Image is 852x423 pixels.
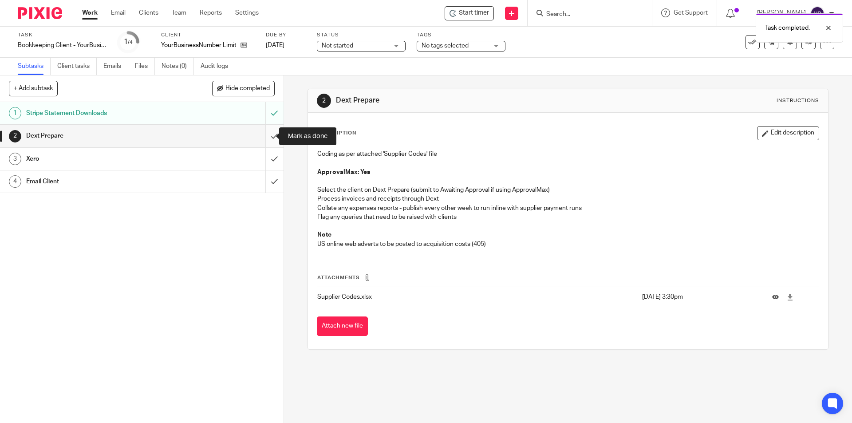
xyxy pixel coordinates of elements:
p: [DATE] 3:30pm [642,293,759,301]
h1: Stripe Statement Downloads [26,107,180,120]
label: Status [317,32,406,39]
p: Description [317,130,356,137]
span: No tags selected [422,43,469,49]
a: Files [135,58,155,75]
span: Not started [322,43,353,49]
p: Select the client on Dext Prepare (submit to Awaiting Approval if using ApprovalMax) [317,186,818,194]
h1: Dext Prepare [336,96,587,105]
h1: Email Client [26,175,180,188]
strong: ApprovalMax: Yes [317,169,370,175]
strong: Note [317,232,331,238]
p: Process invoices and receipts through Dext [317,194,818,203]
div: 1 [124,37,133,47]
label: Due by [266,32,306,39]
div: YourBusinessNumber Limited - Bookkeeping Client - YourBusinessNumber [445,6,494,20]
button: + Add subtask [9,81,58,96]
span: Attachments [317,275,360,280]
span: Hide completed [225,85,270,92]
div: Bookkeeping Client - YourBusinessNumber [18,41,106,50]
div: 2 [9,130,21,142]
p: Task completed. [765,24,810,32]
img: svg%3E [810,6,824,20]
small: /4 [128,40,133,45]
a: Settings [235,8,259,17]
label: Client [161,32,255,39]
label: Tags [417,32,505,39]
p: Collate any expenses reports - publish every other week to run inline with supplier payment runs [317,204,818,213]
h1: Dext Prepare [26,129,180,142]
label: Task [18,32,106,39]
div: 1 [9,107,21,119]
button: Hide completed [212,81,275,96]
div: 2 [317,94,331,108]
a: Notes (0) [162,58,194,75]
p: Supplier Codes.xlsx [317,293,637,301]
div: Instructions [777,97,819,104]
a: Download [787,293,793,301]
p: Coding as per attached 'Supplier Codes' file [317,150,818,158]
a: Email [111,8,126,17]
a: Clients [139,8,158,17]
p: YourBusinessNumber Limited [161,41,236,50]
p: US online web adverts to be posted to acquisition costs (405) [317,240,818,249]
a: Reports [200,8,222,17]
a: Emails [103,58,128,75]
a: Work [82,8,98,17]
button: Edit description [757,126,819,140]
a: Subtasks [18,58,51,75]
a: Audit logs [201,58,235,75]
a: Team [172,8,186,17]
div: 3 [9,153,21,165]
a: Client tasks [57,58,97,75]
span: [DATE] [266,42,284,48]
h1: Xero [26,152,180,166]
button: Attach new file [317,316,368,336]
p: Flag any queries that need to be raised with clients [317,213,818,221]
div: 4 [9,175,21,188]
img: Pixie [18,7,62,19]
